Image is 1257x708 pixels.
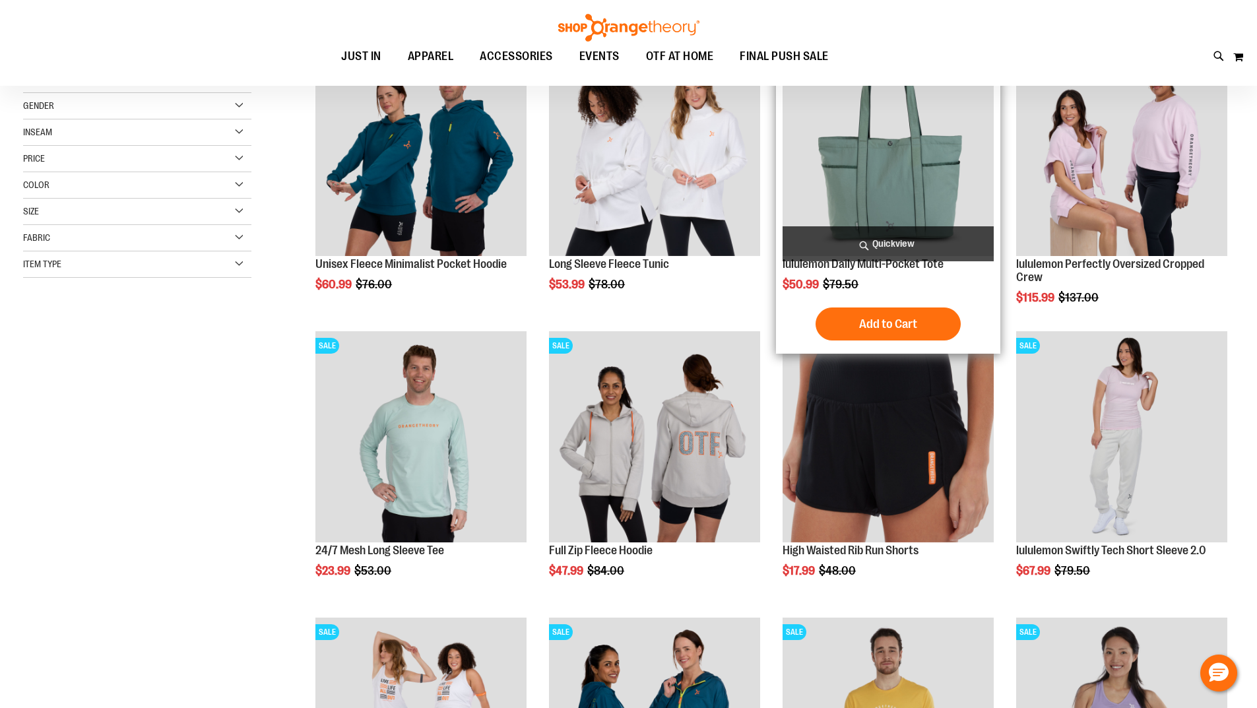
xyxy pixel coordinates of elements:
[1016,45,1227,256] img: lululemon Perfectly Oversized Cropped Crew
[549,331,760,542] img: Main Image of 1457091
[408,42,454,71] span: APPAREL
[1016,291,1056,304] span: $115.99
[549,257,669,271] a: Long Sleeve Fleece Tunic
[1016,45,1227,258] a: lululemon Perfectly Oversized Cropped CrewSALE
[23,232,50,243] span: Fabric
[783,257,944,271] a: lululemon Daily Multi-Pocket Tote
[542,38,767,325] div: product
[740,42,829,71] span: FINAL PUSH SALE
[315,45,527,256] img: Unisex Fleece Minimalist Pocket Hoodie
[549,564,585,577] span: $47.99
[1010,325,1234,611] div: product
[859,317,917,331] span: Add to Cart
[23,179,49,190] span: Color
[315,257,507,271] a: Unisex Fleece Minimalist Pocket Hoodie
[480,42,553,71] span: ACCESSORIES
[1058,291,1101,304] span: $137.00
[783,278,821,291] span: $50.99
[315,331,527,544] a: Main Image of 1457095SALE
[23,127,52,137] span: Inseam
[356,278,394,291] span: $76.00
[549,331,760,544] a: Main Image of 1457091SALE
[1010,38,1234,337] div: product
[395,42,467,72] a: APPAREL
[1016,624,1040,640] span: SALE
[1016,257,1204,284] a: lululemon Perfectly Oversized Cropped Crew
[726,42,842,71] a: FINAL PUSH SALE
[23,153,45,164] span: Price
[783,45,994,256] img: lululemon Daily Multi-Pocket Tote
[783,544,919,557] a: High Waisted Rib Run Shorts
[309,325,533,611] div: product
[1054,564,1092,577] span: $79.50
[315,278,354,291] span: $60.99
[354,564,393,577] span: $53.00
[589,278,627,291] span: $78.00
[315,338,339,354] span: SALE
[549,278,587,291] span: $53.99
[1016,331,1227,542] img: lululemon Swiftly Tech Short Sleeve 2.0
[315,45,527,258] a: Unisex Fleece Minimalist Pocket HoodieSALE
[816,307,961,340] button: Add to Cart
[315,624,339,640] span: SALE
[783,45,994,258] a: lululemon Daily Multi-Pocket ToteSALE
[566,42,633,72] a: EVENTS
[587,564,626,577] span: $84.00
[467,42,566,72] a: ACCESSORIES
[776,38,1000,354] div: product
[776,325,1000,611] div: product
[1016,544,1206,557] a: lululemon Swiftly Tech Short Sleeve 2.0
[315,331,527,542] img: Main Image of 1457095
[549,544,653,557] a: Full Zip Fleece Hoodie
[823,278,860,291] span: $79.50
[23,206,39,216] span: Size
[556,14,701,42] img: Shop Orangetheory
[1200,655,1237,692] button: Hello, have a question? Let’s chat.
[783,331,994,542] img: High Waisted Rib Run Shorts
[783,226,994,261] a: Quickview
[23,100,54,111] span: Gender
[1016,338,1040,354] span: SALE
[783,331,994,544] a: High Waisted Rib Run ShortsSALE
[1016,564,1052,577] span: $67.99
[23,259,61,269] span: Item Type
[549,45,760,256] img: Product image for Fleece Long Sleeve
[819,564,858,577] span: $48.00
[1016,331,1227,544] a: lululemon Swiftly Tech Short Sleeve 2.0SALE
[579,42,620,71] span: EVENTS
[549,338,573,354] span: SALE
[783,624,806,640] span: SALE
[549,624,573,640] span: SALE
[341,42,381,71] span: JUST IN
[309,38,533,325] div: product
[315,564,352,577] span: $23.99
[542,325,767,611] div: product
[646,42,714,71] span: OTF AT HOME
[328,42,395,72] a: JUST IN
[633,42,727,72] a: OTF AT HOME
[315,544,444,557] a: 24/7 Mesh Long Sleeve Tee
[549,45,760,258] a: Product image for Fleece Long SleeveSALE
[783,564,817,577] span: $17.99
